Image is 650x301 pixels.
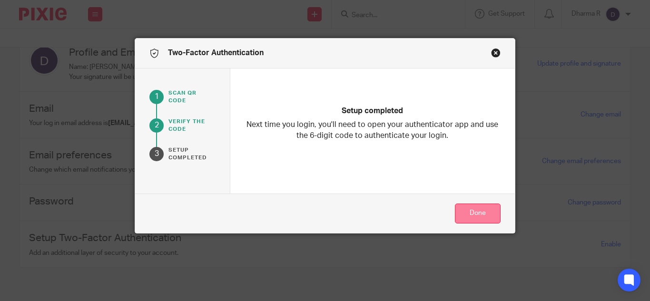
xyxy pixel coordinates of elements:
button: Close modal [491,48,501,58]
span: Two-Factor Authentication [168,49,264,57]
p: Next time you login, you'll need to open your authenticator app and use the 6-digit code to authe... [245,119,501,142]
h2: Setup completed [342,106,403,117]
button: Done [455,204,501,224]
p: Setup completed [168,146,216,162]
p: verify the code [168,118,216,133]
div: 1 [149,90,164,104]
div: 2 [149,118,164,133]
p: Scan qr code [168,89,216,105]
div: 3 [149,147,164,161]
